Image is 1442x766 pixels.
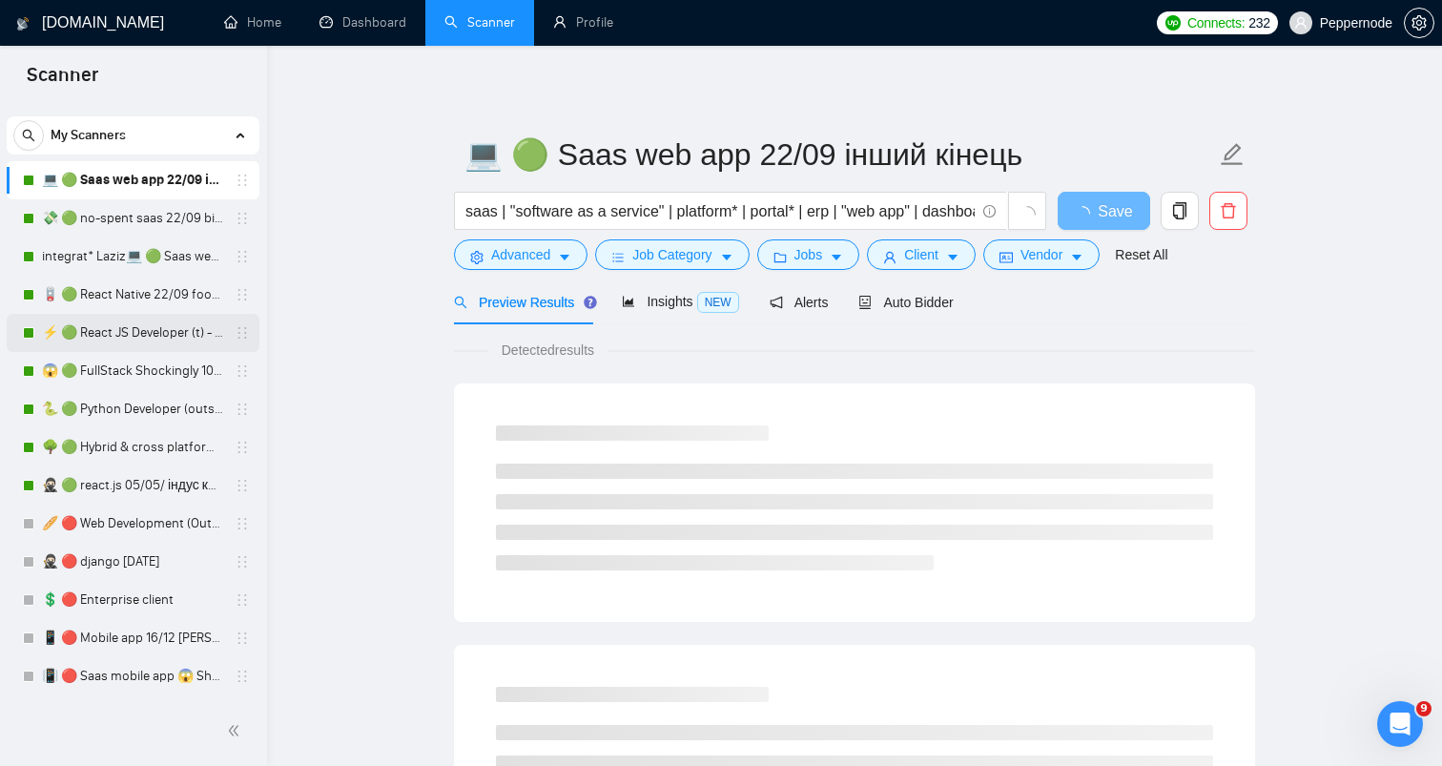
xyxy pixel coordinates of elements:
[1416,701,1432,716] span: 9
[1187,12,1245,33] span: Connects:
[558,250,571,264] span: caret-down
[999,250,1013,264] span: idcard
[858,295,953,310] span: Auto Bidder
[42,161,223,199] a: 💻 🟢 Saas web app 22/09 інший кінець
[1405,15,1433,31] span: setting
[611,250,625,264] span: bars
[235,173,250,188] span: holder
[1209,192,1247,230] button: delete
[1098,199,1132,223] span: Save
[42,466,223,505] a: 🥷🏻 🟢 react.js 05/05/ індус копі 19/05 change end
[553,14,613,31] a: userProfile
[794,244,823,265] span: Jobs
[470,250,484,264] span: setting
[235,402,250,417] span: holder
[697,292,739,313] span: NEW
[42,238,223,276] a: integrat* Laziz💻 🟢 Saas web app 3 points 22/09
[235,669,250,684] span: holder
[235,249,250,264] span: holder
[720,250,733,264] span: caret-down
[235,440,250,455] span: holder
[42,199,223,238] a: 💸 🟢 no-spent saas 22/09 bid for free
[235,631,250,646] span: holder
[224,14,281,31] a: homeHome
[830,250,843,264] span: caret-down
[488,340,608,361] span: Detected results
[235,287,250,302] span: holder
[1220,142,1245,167] span: edit
[235,363,250,379] span: holder
[1404,15,1434,31] a: setting
[491,244,550,265] span: Advanced
[1020,244,1062,265] span: Vendor
[904,244,938,265] span: Client
[51,116,126,155] span: My Scanners
[983,205,996,217] span: info-circle
[464,131,1216,178] input: Scanner name...
[622,294,738,309] span: Insights
[42,390,223,428] a: 🐍 🟢 Python Developer (outstaff)
[235,211,250,226] span: holder
[454,296,467,309] span: search
[319,14,406,31] a: dashboardDashboard
[235,325,250,341] span: holder
[1058,192,1150,230] button: Save
[13,120,44,151] button: search
[42,314,223,352] a: ⚡ 🟢 React JS Developer (t) - ninjas 22/09+general
[1070,250,1083,264] span: caret-down
[622,295,635,308] span: area-chart
[1161,192,1199,230] button: copy
[465,199,975,223] input: Search Freelance Jobs...
[770,295,829,310] span: Alerts
[11,61,113,101] span: Scanner
[1210,202,1246,219] span: delete
[1294,16,1308,30] span: user
[773,250,787,264] span: folder
[983,239,1100,270] button: idcardVendorcaret-down
[1075,206,1098,221] span: loading
[1248,12,1269,33] span: 232
[42,657,223,695] a: 📳 🔴 Saas mobile app 😱 Shockingly 10/01
[1115,244,1167,265] a: Reset All
[946,250,959,264] span: caret-down
[42,352,223,390] a: 😱 🟢 FullStack Shockingly 10/01
[42,543,223,581] a: 🥷🏻 🔴 django [DATE]
[227,721,246,740] span: double-left
[235,592,250,608] span: holder
[632,244,711,265] span: Job Category
[16,9,30,39] img: logo
[757,239,860,270] button: folderJobscaret-down
[883,250,896,264] span: user
[1377,701,1423,747] iframe: Intercom live chat
[444,14,515,31] a: searchScanner
[1165,15,1181,31] img: upwork-logo.png
[582,294,599,311] div: Tooltip anchor
[454,239,587,270] button: settingAdvancedcaret-down
[454,295,591,310] span: Preview Results
[235,516,250,531] span: holder
[1404,8,1434,38] button: setting
[595,239,749,270] button: barsJob Categorycaret-down
[42,428,223,466] a: 🌳 🟢 Hybrid & cross platform 2209 similar apps+quest
[867,239,976,270] button: userClientcaret-down
[42,276,223,314] a: 🪫 🟢 React Native 22/09 food by taste, flowers by smell
[14,129,43,142] span: search
[235,478,250,493] span: holder
[42,695,223,734] a: 😱 🔴 FullStack Shockingly 10/01 V2
[42,505,223,543] a: 🥖 🔴 Web Development (Outsource)
[770,296,783,309] span: notification
[42,619,223,657] a: 📱 🔴 Mobile app 16/12 [PERSON_NAME]'s change
[858,296,872,309] span: robot
[42,581,223,619] a: 💲 🔴 Enterprise client
[235,554,250,569] span: holder
[1019,206,1036,223] span: loading
[1162,202,1198,219] span: copy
